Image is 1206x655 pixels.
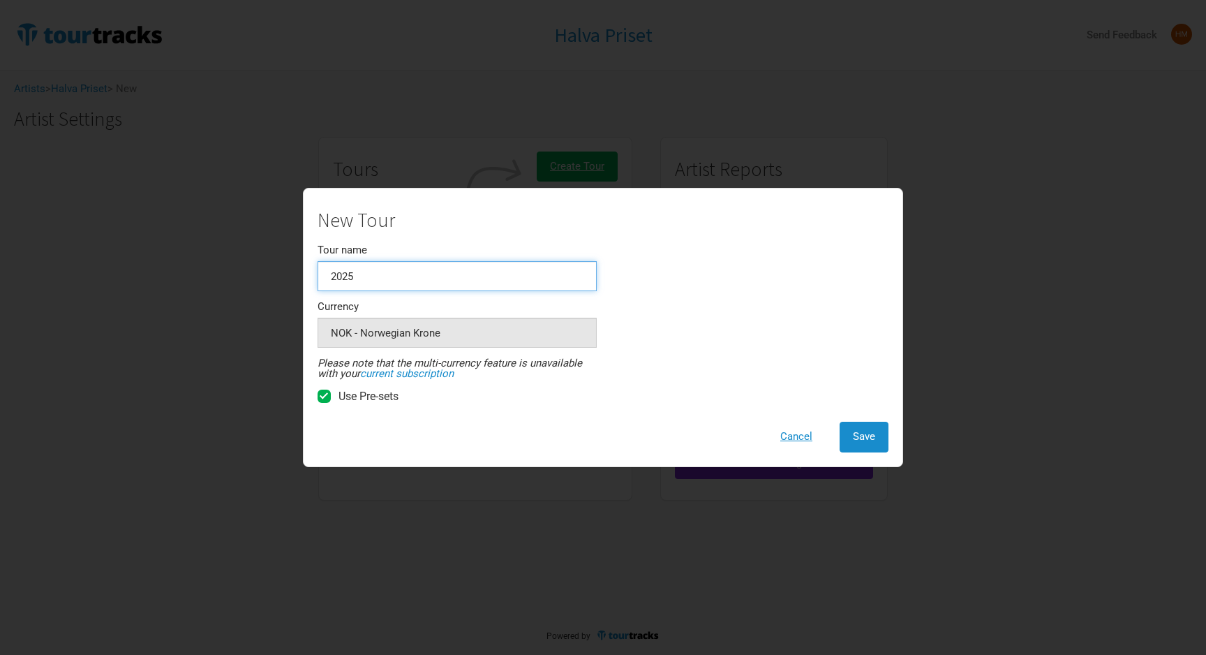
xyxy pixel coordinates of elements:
span: Save [853,430,875,443]
a: Cancel [767,430,826,443]
input: e.g. Magical Mystery Tour [318,261,597,291]
label: Tour name [318,245,367,256]
span: Use Pre-sets [338,390,399,403]
button: Cancel [767,422,826,452]
div: Please note that the multi-currency feature is unavailable with your [318,358,597,379]
a: current subscription [360,367,454,380]
label: Currency [318,302,359,312]
button: Save [840,422,888,452]
h1: New Tour [318,209,597,231]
